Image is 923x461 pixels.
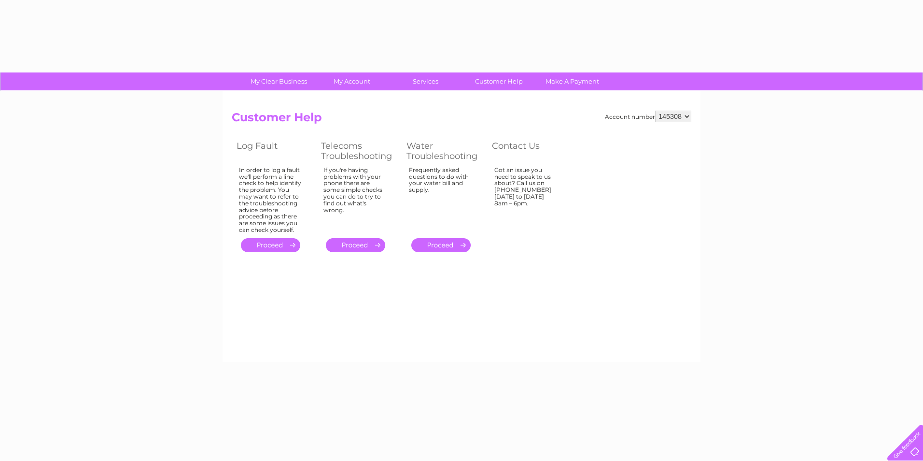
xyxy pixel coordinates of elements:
[232,138,316,164] th: Log Fault
[312,72,392,90] a: My Account
[459,72,539,90] a: Customer Help
[323,167,387,230] div: If you're having problems with your phone there are some simple checks you can do to try to find ...
[386,72,465,90] a: Services
[411,238,471,252] a: .
[316,138,402,164] th: Telecoms Troubleshooting
[532,72,612,90] a: Make A Payment
[494,167,557,230] div: Got an issue you need to speak to us about? Call us on [PHONE_NUMBER] [DATE] to [DATE] 8am – 6pm.
[409,167,473,230] div: Frequently asked questions to do with your water bill and supply.
[326,238,385,252] a: .
[239,72,319,90] a: My Clear Business
[402,138,487,164] th: Water Troubleshooting
[239,167,302,233] div: In order to log a fault we'll perform a line check to help identify the problem. You may want to ...
[487,138,572,164] th: Contact Us
[241,238,300,252] a: .
[605,111,691,122] div: Account number
[232,111,691,129] h2: Customer Help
